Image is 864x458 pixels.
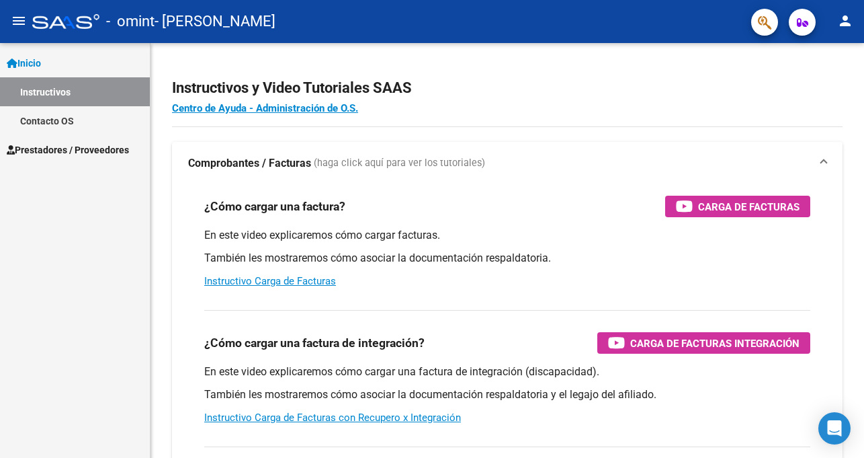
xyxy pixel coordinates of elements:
span: Carga de Facturas [698,198,800,215]
p: En este video explicaremos cómo cargar una factura de integración (discapacidad). [204,365,810,379]
span: - omint [106,7,155,36]
div: Open Intercom Messenger [818,412,851,445]
mat-expansion-panel-header: Comprobantes / Facturas (haga click aquí para ver los tutoriales) [172,142,843,185]
span: Prestadores / Proveedores [7,143,129,157]
button: Carga de Facturas [665,196,810,217]
mat-icon: person [837,13,853,29]
span: - [PERSON_NAME] [155,7,275,36]
p: También les mostraremos cómo asociar la documentación respaldatoria y el legajo del afiliado. [204,387,810,402]
a: Centro de Ayuda - Administración de O.S. [172,102,358,114]
h3: ¿Cómo cargar una factura? [204,197,345,216]
a: Instructivo Carga de Facturas [204,275,336,287]
h2: Instructivos y Video Tutoriales SAAS [172,75,843,101]
p: También les mostraremos cómo asociar la documentación respaldatoria. [204,251,810,266]
h3: ¿Cómo cargar una factura de integración? [204,334,425,352]
span: (haga click aquí para ver los tutoriales) [314,156,485,171]
span: Inicio [7,56,41,71]
button: Carga de Facturas Integración [597,332,810,354]
mat-icon: menu [11,13,27,29]
span: Carga de Facturas Integración [630,335,800,352]
p: En este video explicaremos cómo cargar facturas. [204,228,810,243]
strong: Comprobantes / Facturas [188,156,311,171]
a: Instructivo Carga de Facturas con Recupero x Integración [204,412,461,424]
